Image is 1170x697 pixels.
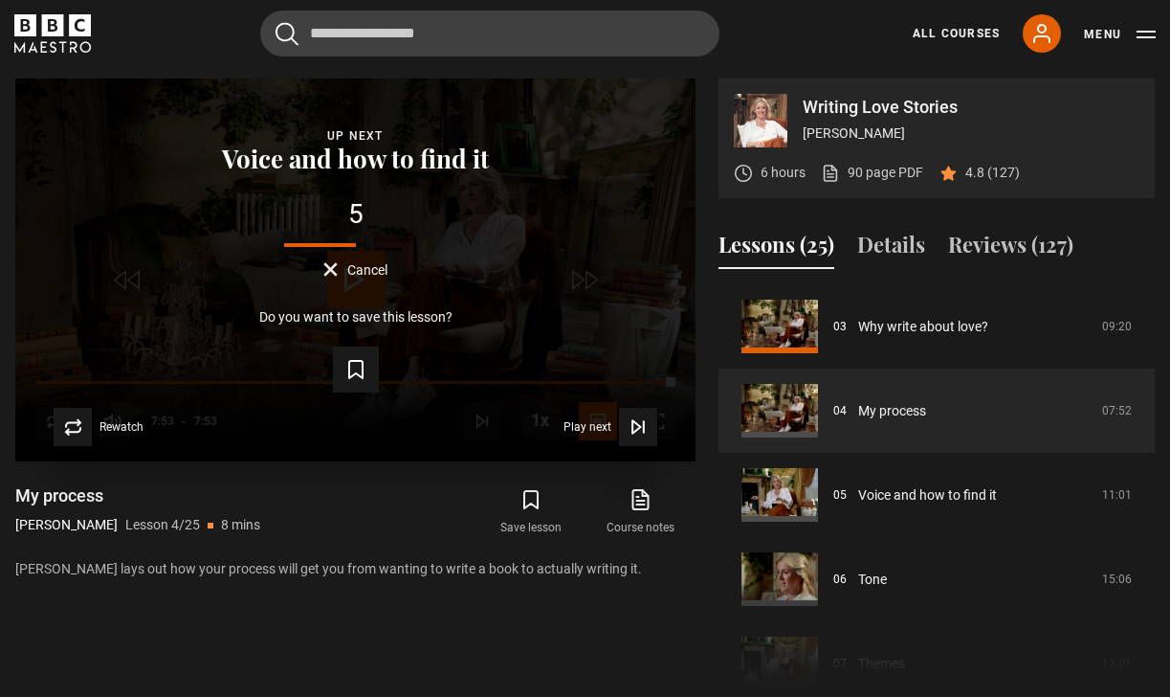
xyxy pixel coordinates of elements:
a: 90 page PDF [821,163,923,183]
a: Tone [858,570,887,590]
button: Voice and how to find it [216,146,495,172]
span: Rewatch [99,421,143,433]
button: Lessons (25) [718,229,834,269]
a: Why write about love? [858,317,988,337]
button: Play next [563,408,657,446]
p: 6 hours [761,163,806,183]
button: Toggle navigation [1084,25,1156,44]
p: [PERSON_NAME] [15,515,118,535]
p: Do you want to save this lesson? [259,310,453,324]
h1: My process [15,484,260,507]
div: 5 [46,201,665,228]
button: Cancel [323,262,387,277]
span: Cancel [347,263,387,277]
input: Search [260,11,719,56]
button: Rewatch [54,408,143,446]
a: Course notes [586,484,695,540]
a: Voice and how to find it [858,485,997,506]
button: Save lesson [476,484,585,540]
button: Submit the search query [276,22,298,46]
button: Details [857,229,925,269]
span: Play next [563,421,611,433]
p: 8 mins [221,515,260,535]
video-js: Video Player [15,79,695,461]
a: All Courses [913,25,1000,42]
p: [PERSON_NAME] lays out how your process will get you from wanting to write a book to actually wri... [15,559,695,579]
div: Up next [46,126,665,146]
p: [PERSON_NAME] [803,124,1139,144]
p: Lesson 4/25 [125,515,200,535]
p: 4.8 (127) [965,163,1020,183]
a: My process [858,401,926,421]
button: Reviews (127) [948,229,1073,269]
svg: BBC Maestro [14,14,91,53]
p: Writing Love Stories [803,99,1139,116]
